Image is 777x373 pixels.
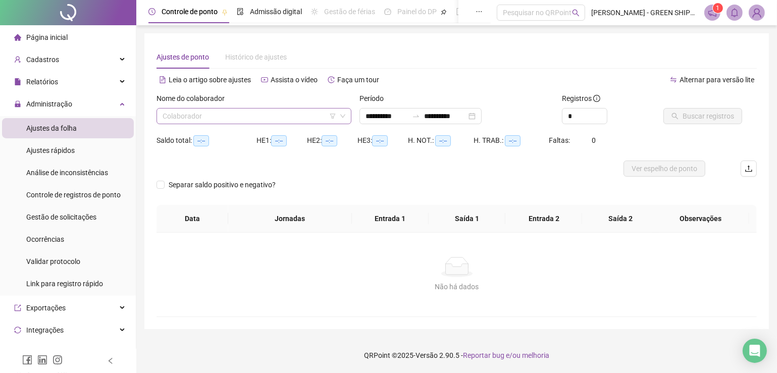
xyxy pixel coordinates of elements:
div: Open Intercom Messenger [743,339,767,363]
div: Não há dados [169,281,745,292]
span: filter [330,113,336,119]
span: swap-right [412,112,420,120]
span: book [456,8,463,15]
span: 0 [592,136,596,144]
span: Exportações [26,304,66,312]
span: Administração [26,100,72,108]
span: --:-- [271,135,287,146]
span: Análise de inconsistências [26,169,108,177]
span: upload [745,165,753,173]
th: Observações [652,205,750,233]
span: sun [311,8,318,15]
span: Gestão de solicitações [26,213,96,221]
span: to [412,112,420,120]
span: Separar saldo positivo e negativo? [165,179,280,190]
span: Painel do DP [397,8,437,16]
div: HE 2: [307,135,357,146]
span: Histórico de ajustes [225,53,287,61]
span: --:-- [322,135,337,146]
span: instagram [53,355,63,365]
span: Leia o artigo sobre ajustes [169,76,251,84]
span: linkedin [37,355,47,365]
span: --:-- [435,135,451,146]
span: Ocorrências [26,235,64,243]
span: home [14,34,21,41]
img: 88846 [749,5,764,20]
span: clock-circle [148,8,156,15]
span: Faça um tour [337,76,379,84]
span: export [14,304,21,311]
span: dashboard [384,8,391,15]
span: left [107,357,114,364]
span: Gestão de férias [324,8,375,16]
span: Registros [562,93,600,104]
th: Entrada 2 [505,205,582,233]
span: Gestão de holerites [26,348,86,356]
span: Integrações [26,326,64,334]
span: Alternar para versão lite [680,76,754,84]
span: lock [14,100,21,108]
span: Versão [416,351,438,359]
span: Cadastros [26,56,59,64]
span: Ajustes da folha [26,124,77,132]
span: ellipsis [476,8,483,15]
span: user-add [14,56,21,63]
span: Validar protocolo [26,257,80,265]
footer: QRPoint © 2025 - 2.90.5 - [136,338,777,373]
span: Ajustes de ponto [157,53,209,61]
div: H. NOT.: [408,135,474,146]
div: HE 3: [357,135,408,146]
span: sync [14,327,21,334]
span: history [328,76,335,83]
div: HE 1: [256,135,307,146]
span: info-circle [593,95,600,102]
span: notification [708,8,717,17]
span: Admissão digital [250,8,302,16]
button: Buscar registros [663,108,742,124]
sup: 1 [713,3,723,13]
span: bell [730,8,739,17]
div: Saldo total: [157,135,256,146]
span: file-done [237,8,244,15]
th: Entrada 1 [352,205,429,233]
span: Controle de registros de ponto [26,191,121,199]
span: search [572,9,580,17]
span: facebook [22,355,32,365]
span: Controle de ponto [162,8,218,16]
span: Assista o vídeo [271,76,318,84]
span: --:-- [505,135,521,146]
span: --:-- [193,135,209,146]
label: Período [359,93,390,104]
span: Ajustes rápidos [26,146,75,154]
span: Página inicial [26,33,68,41]
span: swap [670,76,677,83]
label: Nome do colaborador [157,93,231,104]
span: --:-- [372,135,388,146]
span: Faltas: [549,136,572,144]
th: Jornadas [228,205,352,233]
span: Observações [660,213,742,224]
span: [PERSON_NAME] - GREEN SHIPPING AND CONSULTING LTDA [591,7,698,18]
div: H. TRAB.: [474,135,549,146]
span: file [14,78,21,85]
span: Relatórios [26,78,58,86]
span: pushpin [222,9,228,15]
th: Saída 1 [429,205,505,233]
span: down [340,113,346,119]
span: 1 [716,5,720,12]
th: Data [157,205,228,233]
th: Saída 2 [582,205,659,233]
span: Link para registro rápido [26,280,103,288]
span: file-text [159,76,166,83]
span: youtube [261,76,268,83]
span: Reportar bug e/ou melhoria [463,351,549,359]
span: pushpin [441,9,447,15]
button: Ver espelho de ponto [624,161,705,177]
